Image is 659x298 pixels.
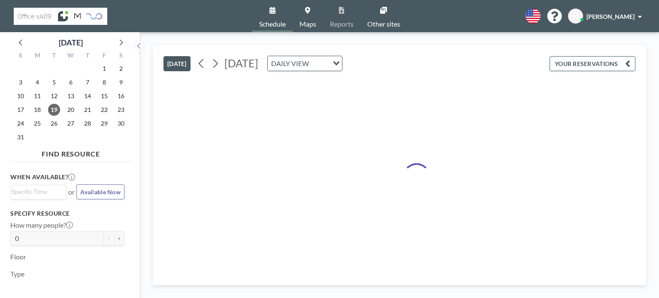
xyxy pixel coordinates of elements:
div: F [96,51,112,62]
span: Reports [330,21,354,27]
input: Search for option [12,187,61,196]
label: Floor [10,253,26,261]
span: Sunday, August 10, 2025 [15,90,27,102]
span: Wednesday, August 20, 2025 [65,104,77,116]
span: Wednesday, August 27, 2025 [65,117,77,129]
span: Monday, August 25, 2025 [31,117,43,129]
div: M [29,51,46,62]
label: Type [10,270,24,278]
span: Sunday, August 3, 2025 [15,76,27,88]
label: How many people? [10,221,73,229]
span: Tuesday, August 19, 2025 [48,104,60,116]
span: Wednesday, August 6, 2025 [65,76,77,88]
span: DAILY VIEW [269,58,311,69]
div: Search for option [268,56,342,71]
span: Monday, August 11, 2025 [31,90,43,102]
span: Thursday, August 14, 2025 [82,90,94,102]
span: Saturday, August 2, 2025 [115,63,127,75]
span: Sunday, August 31, 2025 [15,131,27,143]
div: W [63,51,79,62]
span: Tuesday, August 5, 2025 [48,76,60,88]
span: Monday, August 4, 2025 [31,76,43,88]
span: Sunday, August 24, 2025 [15,117,27,129]
span: Friday, August 22, 2025 [98,104,110,116]
span: Friday, August 8, 2025 [98,76,110,88]
button: [DATE] [163,56,190,71]
span: Saturday, August 30, 2025 [115,117,127,129]
div: S [112,51,129,62]
button: - [104,231,114,246]
span: Maps [299,21,316,27]
div: Search for option [11,185,66,198]
span: Thursday, August 21, 2025 [82,104,94,116]
h4: FIND RESOURCE [10,146,131,158]
span: Friday, August 29, 2025 [98,117,110,129]
input: Search for option [311,58,328,69]
span: Other sites [367,21,400,27]
div: T [79,51,96,62]
div: [DATE] [59,36,83,48]
img: organization-logo [14,8,107,25]
span: Tuesday, August 26, 2025 [48,117,60,129]
span: Available Now [80,188,121,196]
span: [DATE] [224,57,258,69]
span: Thursday, August 7, 2025 [82,76,94,88]
button: Available Now [76,184,124,199]
div: S [12,51,29,62]
span: or [68,188,75,196]
span: Friday, August 15, 2025 [98,90,110,102]
span: Saturday, August 9, 2025 [115,76,127,88]
span: Schedule [259,21,286,27]
span: Saturday, August 16, 2025 [115,90,127,102]
span: Saturday, August 23, 2025 [115,104,127,116]
span: Monday, August 18, 2025 [31,104,43,116]
span: JG [572,12,579,20]
span: Friday, August 1, 2025 [98,63,110,75]
span: [PERSON_NAME] [586,13,635,20]
button: + [114,231,124,246]
h3: Specify resource [10,210,124,217]
span: Sunday, August 17, 2025 [15,104,27,116]
span: Tuesday, August 12, 2025 [48,90,60,102]
div: T [46,51,63,62]
span: Wednesday, August 13, 2025 [65,90,77,102]
button: YOUR RESERVATIONS [550,56,635,71]
span: Thursday, August 28, 2025 [82,117,94,129]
